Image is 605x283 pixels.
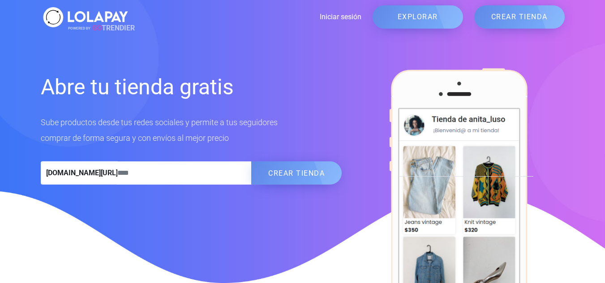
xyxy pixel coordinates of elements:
[251,161,342,185] button: CREAR TIENDA
[68,26,90,30] span: POWERED BY
[41,4,130,30] img: logo_white.svg
[92,24,102,32] span: GO
[41,73,342,101] h1: Abre tu tienda gratis
[68,23,135,34] span: TRENDIER
[474,5,565,29] a: CREAR TIENDA
[41,114,342,146] p: Sube productos desde tus redes sociales y permite a tus seguidores comprar de forma segura y con ...
[130,12,361,22] a: Iniciar sesión
[41,161,118,185] span: [DOMAIN_NAME][URL]
[373,5,463,29] a: EXPLORAR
